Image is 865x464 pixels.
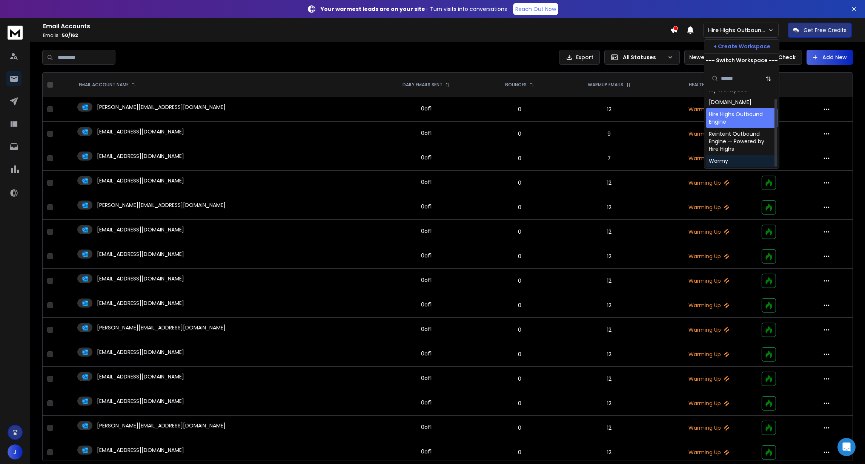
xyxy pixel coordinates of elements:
p: 0 [486,400,554,407]
img: logo [8,26,23,40]
div: 0 of 1 [421,350,432,357]
td: 12 [558,416,660,440]
p: [EMAIL_ADDRESS][DOMAIN_NAME] [97,446,184,454]
p: 0 [486,277,554,285]
td: 12 [558,342,660,367]
p: --- Switch Workspace --- [706,57,778,64]
p: Warming Up [665,130,753,138]
td: 12 [558,220,660,244]
p: 0 [486,179,554,187]
p: 0 [486,375,554,383]
p: BOUNCES [505,82,527,88]
div: 0 of 1 [421,399,432,406]
div: 0 of 1 [421,325,432,333]
p: 0 [486,253,554,260]
p: Warming Up [665,106,753,113]
span: 50 / 162 [62,32,78,38]
p: [PERSON_NAME][EMAIL_ADDRESS][DOMAIN_NAME] [97,422,226,429]
button: J [8,444,23,459]
p: Warming Up [665,424,753,432]
div: 0 of 1 [421,252,432,259]
p: – Turn visits into conversations [321,5,507,13]
td: 9 [558,122,660,146]
p: [EMAIL_ADDRESS][DOMAIN_NAME] [97,250,184,258]
p: 0 [486,326,554,334]
p: Get Free Credits [804,26,847,34]
p: Warming Up [665,277,753,285]
p: 0 [486,228,554,236]
p: WARMUP EMAILS [588,82,623,88]
button: + Create Workspace [704,40,779,53]
p: Warming Up [665,400,753,407]
p: Emails : [43,32,670,38]
div: 0 of 1 [421,227,432,235]
p: [EMAIL_ADDRESS][DOMAIN_NAME] [97,177,184,184]
td: 12 [558,244,660,269]
p: Hire Highs Outbound Engine [708,26,768,34]
a: Reach Out Now [513,3,558,15]
p: Reach Out Now [515,5,556,13]
p: DAILY EMAILS SENT [403,82,442,88]
p: Warming Up [665,155,753,162]
p: 0 [486,424,554,432]
td: 12 [558,367,660,391]
button: Get Free Credits [788,23,852,38]
p: [EMAIL_ADDRESS][DOMAIN_NAME] [97,128,184,135]
div: [DOMAIN_NAME] [709,98,751,106]
p: 0 [486,106,554,113]
p: 0 [486,351,554,358]
div: Warmy [709,157,728,165]
div: 0 of 1 [421,154,432,161]
p: [PERSON_NAME][EMAIL_ADDRESS][DOMAIN_NAME] [97,201,226,209]
div: 0 of 1 [421,423,432,431]
p: Warming Up [665,449,753,456]
div: 0 of 1 [421,448,432,455]
div: 0 of 1 [421,276,432,284]
h1: Email Accounts [43,22,670,31]
p: [EMAIL_ADDRESS][DOMAIN_NAME] [97,348,184,356]
button: Export [559,50,600,65]
div: Reintent Outbound Engine — Powered by Hire Highs [709,130,774,153]
strong: Your warmest leads are on your site [321,5,425,13]
p: 0 [486,302,554,309]
div: 0 of 1 [421,129,432,137]
td: 12 [558,269,660,293]
p: Warming Up [665,302,753,309]
p: + Create Workspace [713,43,770,50]
p: [PERSON_NAME][EMAIL_ADDRESS][DOMAIN_NAME] [97,324,226,331]
p: [EMAIL_ADDRESS][DOMAIN_NAME] [97,299,184,307]
p: 0 [486,130,554,138]
div: Open Intercom Messenger [837,438,856,456]
p: Warming Up [665,351,753,358]
p: [PERSON_NAME][EMAIL_ADDRESS][DOMAIN_NAME] [97,103,226,111]
p: Warming Up [665,179,753,187]
p: Warming Up [665,228,753,236]
div: 0 of 1 [421,374,432,382]
p: Warming Up [665,204,753,211]
div: Hire Highs Outbound Engine [709,110,774,126]
p: Warming Up [665,326,753,334]
td: 12 [558,97,660,122]
td: 12 [558,293,660,318]
td: 12 [558,171,660,195]
p: Warming Up [665,375,753,383]
p: 0 [486,449,554,456]
p: [EMAIL_ADDRESS][DOMAIN_NAME] [97,397,184,405]
div: 0 of 1 [421,105,432,112]
div: EMAIL ACCOUNT NAME [79,82,136,88]
p: [EMAIL_ADDRESS][DOMAIN_NAME] [97,226,184,233]
button: Newest [684,50,733,65]
div: 0 of 1 [421,301,432,308]
td: 12 [558,195,660,220]
button: Sort by Sort A-Z [761,71,776,86]
p: All Statuses [623,54,664,61]
p: [EMAIL_ADDRESS][DOMAIN_NAME] [97,152,184,160]
p: Warming Up [665,253,753,260]
p: [EMAIL_ADDRESS][DOMAIN_NAME] [97,373,184,380]
td: 12 [558,391,660,416]
td: 7 [558,146,660,171]
td: 12 [558,318,660,342]
div: 0 of 1 [421,178,432,186]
